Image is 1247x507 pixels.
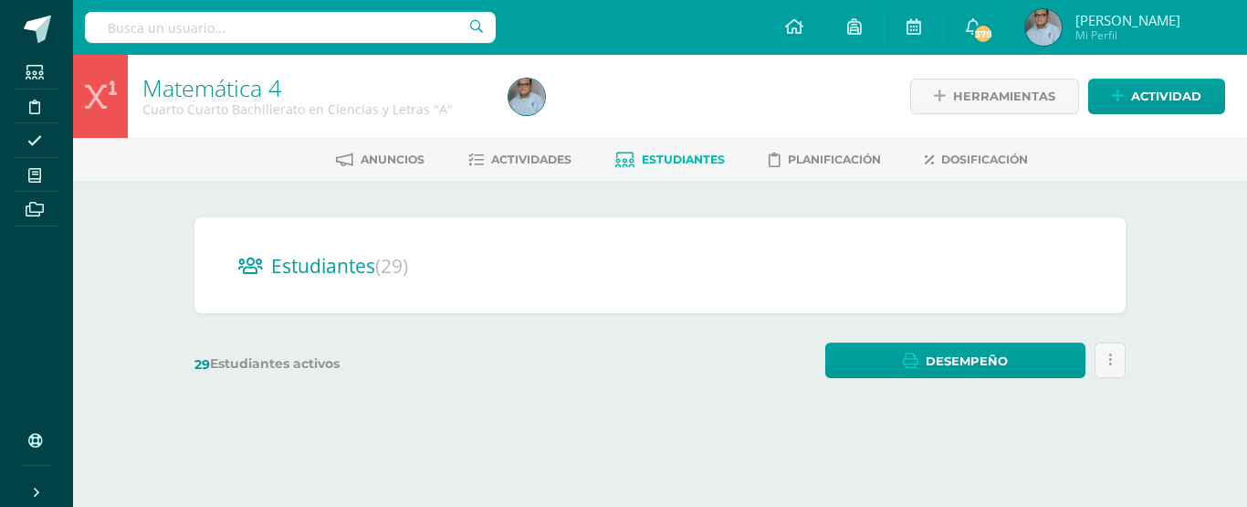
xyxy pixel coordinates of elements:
img: 7b909a47bc6bc1a4636edf6a175a3f6c.png [1025,9,1062,46]
span: Actividades [491,153,571,166]
a: Actividades [468,145,571,174]
span: Estudiantes [271,253,408,279]
a: Estudiantes [615,145,725,174]
span: 378 [973,24,993,44]
div: Cuarto Cuarto Bachillerato en Ciencias y Letras 'A' [142,100,487,118]
input: Busca un usuario... [85,12,496,43]
a: Planificación [769,145,881,174]
img: 7b909a47bc6bc1a4636edf6a175a3f6c.png [508,79,545,115]
label: Estudiantes activos [194,355,416,373]
a: Anuncios [336,145,424,174]
a: Desempeño [825,343,1085,378]
span: Anuncios [361,153,424,166]
span: Dosificación [941,153,1028,166]
a: Matemática 4 [142,72,281,103]
span: [PERSON_NAME] [1075,11,1180,29]
a: Actividad [1088,79,1225,114]
span: Actividad [1131,79,1201,113]
span: 29 [194,356,210,373]
span: Desempeño [926,344,1008,378]
span: Estudiantes [642,153,725,166]
span: Planificación [788,153,881,166]
span: Mi Perfil [1075,27,1180,43]
span: Herramientas [953,79,1055,113]
h1: Matemática 4 [142,75,487,100]
span: (29) [375,253,408,279]
a: Herramientas [910,79,1079,114]
a: Dosificación [925,145,1028,174]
